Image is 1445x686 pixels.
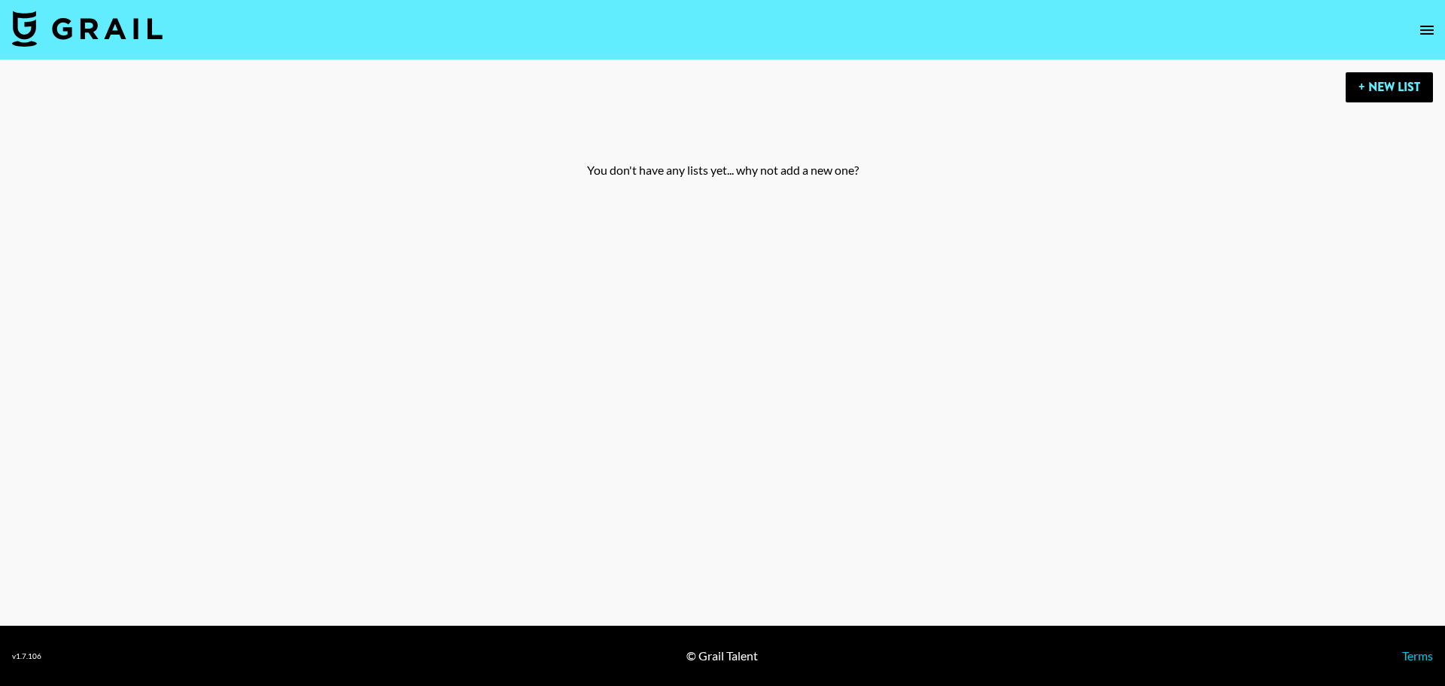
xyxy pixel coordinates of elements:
[1346,72,1433,102] button: + New List
[12,11,163,47] img: Grail Talent
[12,114,1433,226] div: You don't have any lists yet... why not add a new one?
[1412,15,1442,45] button: open drawer
[1402,648,1433,663] a: Terms
[686,648,758,663] div: © Grail Talent
[12,651,41,661] div: v 1.7.106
